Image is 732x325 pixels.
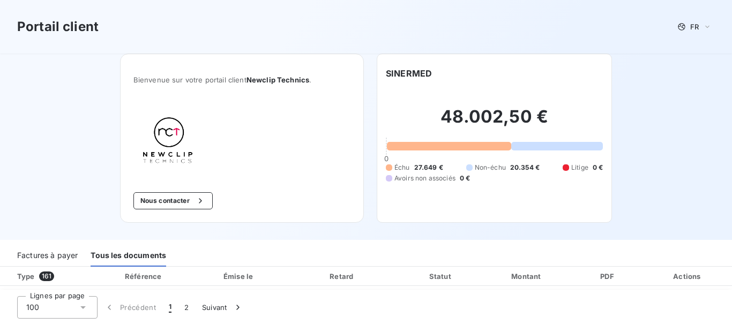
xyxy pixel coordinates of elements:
h6: SINERMED [386,67,432,80]
span: 0 € [460,173,470,183]
span: 161 [39,271,54,281]
span: Bienvenue sur votre portail client . [133,75,350,84]
span: 0 € [593,163,603,172]
div: Tous les documents [91,244,166,267]
span: Non-échu [475,163,506,172]
div: Type [11,271,93,282]
button: 1 [162,296,178,319]
button: Nous contacter [133,192,213,209]
button: Précédent [98,296,162,319]
div: PDF [574,271,641,282]
button: 2 [178,296,195,319]
div: Retard [287,271,398,282]
span: FR [690,22,699,31]
span: 1 [169,302,171,313]
span: Avoirs non associés [394,173,455,183]
div: Statut [402,271,480,282]
h2: 48.002,50 € [386,106,603,138]
span: Échu [394,163,410,172]
span: 0 [384,154,389,163]
span: 27.649 € [414,163,443,172]
div: Factures à payer [17,244,78,267]
img: Company logo [133,110,202,175]
div: Référence [125,272,161,281]
div: Émise le [196,271,282,282]
span: Litige [571,163,588,172]
span: Newclip Technics [247,75,309,84]
span: 100 [26,302,39,313]
div: Actions [646,271,730,282]
span: 20.354 € [510,163,540,172]
button: Suivant [196,296,250,319]
h3: Portail client [17,17,99,36]
div: Montant [484,271,570,282]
